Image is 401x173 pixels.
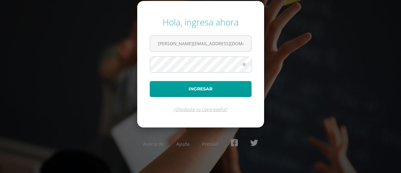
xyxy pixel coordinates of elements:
input: Correo electrónico o usuario [150,36,251,51]
a: Presskit [202,141,218,147]
a: Acerca de [143,141,164,147]
a: Ayuda [176,141,190,147]
button: Ingresar [150,81,252,97]
a: ¿Olvidaste tu contraseña? [174,106,227,112]
div: Hola, ingresa ahora [150,16,252,28]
